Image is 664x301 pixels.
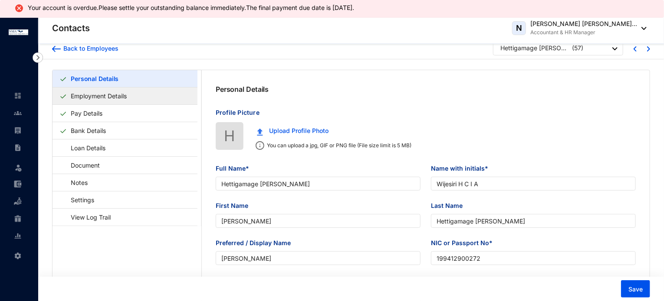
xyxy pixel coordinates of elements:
input: Full Name* [216,177,421,191]
input: First Name [216,214,421,228]
li: Contracts [7,139,28,156]
button: Upload Profile Photo [250,122,335,139]
input: NIC or Passport No* [431,251,636,265]
div: Back to Employees [61,44,118,53]
img: dropdown-black.8e83cc76930a90b1a4fdb6d089b7bf3a.svg [612,47,618,50]
span: Save [628,285,643,294]
a: Pay Details [67,104,106,122]
li: Expenses [7,175,28,193]
label: Name with initials* [431,164,494,173]
li: Payroll [7,122,28,139]
a: Back to Employees [52,44,118,53]
img: report-unselected.e6a6b4230fc7da01f883.svg [14,232,22,240]
li: Your account is overdue.Please settle your outstanding balance immediately.The final payment due ... [28,4,358,11]
span: Upload Profile Photo [269,126,329,136]
img: loan-unselected.d74d20a04637f2d15ab5.svg [14,197,22,205]
img: dropdown-black.8e83cc76930a90b1a4fdb6d089b7bf3a.svg [637,27,647,30]
img: payroll-unselected.b590312f920e76f0c668.svg [14,126,22,134]
input: Preferred / Display Name [216,251,421,265]
img: nav-icon-right.af6afadce00d159da59955279c43614e.svg [33,52,43,63]
a: Employment Details [67,87,130,105]
a: Document [59,156,103,174]
div: Hettigamage [PERSON_NAME] [500,44,570,52]
img: upload.c0f81fc875f389a06f631e1c6d8834da.svg [257,128,263,136]
input: Last Name [431,214,636,228]
span: H [224,124,235,147]
img: chevron-left-blue.0fda5800d0a05439ff8ddef8047136d5.svg [634,46,637,52]
p: Accountant & HR Manager [530,28,637,37]
a: View Log Trail [59,208,114,226]
img: leave-unselected.2934df6273408c3f84d9.svg [14,163,23,172]
label: First Name [216,201,254,210]
span: N [516,24,522,32]
img: settings-unselected.1febfda315e6e19643a1.svg [14,252,22,260]
button: Save [621,280,650,298]
img: arrow-backward-blue.96c47016eac47e06211658234db6edf5.svg [52,46,61,52]
p: You can upload a jpg, GIF or PNG file (File size limit is 5 MB) [264,141,411,150]
input: Name with initials* [431,177,636,191]
img: chevron-right-blue.16c49ba0fe93ddb13f341d83a2dbca89.svg [647,46,650,52]
li: Loan [7,193,28,210]
label: Gender [216,275,243,285]
p: ( 57 ) [572,44,583,55]
a: Personal Details [67,70,122,87]
li: Contacts [7,104,28,122]
li: Gratuity [7,210,28,227]
img: gratuity-unselected.a8c340787eea3cf492d7.svg [14,215,22,223]
label: Full Name* [216,164,255,173]
label: Nationality [431,275,470,285]
p: Contacts [52,22,90,34]
img: expense-unselected.2edcf0507c847f3e9e96.svg [14,180,22,188]
img: home-unselected.a29eae3204392db15eaf.svg [14,92,22,100]
a: Bank Details [67,122,109,139]
p: Profile Picture [216,108,636,122]
p: Personal Details [216,84,269,94]
label: Preferred / Display Name [216,238,297,248]
a: Settings [59,191,97,209]
p: [PERSON_NAME] [PERSON_NAME]... [530,19,637,28]
img: alert-icon-error.ae2eb8c10aa5e3dc951a89517520af3a.svg [14,3,24,13]
img: people-unselected.118708e94b43a90eceab.svg [14,109,22,117]
a: Loan Details [59,139,108,157]
li: Home [7,87,28,104]
li: Reports [7,227,28,245]
label: NIC or Passport No* [431,238,499,248]
img: contract-unselected.99e2b2107c0a7dd48938.svg [14,144,22,152]
img: logo [9,29,28,35]
a: Notes [59,174,91,191]
img: info.ad751165ce926853d1d36026adaaebbf.svg [256,141,264,150]
label: Last Name [431,201,469,210]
